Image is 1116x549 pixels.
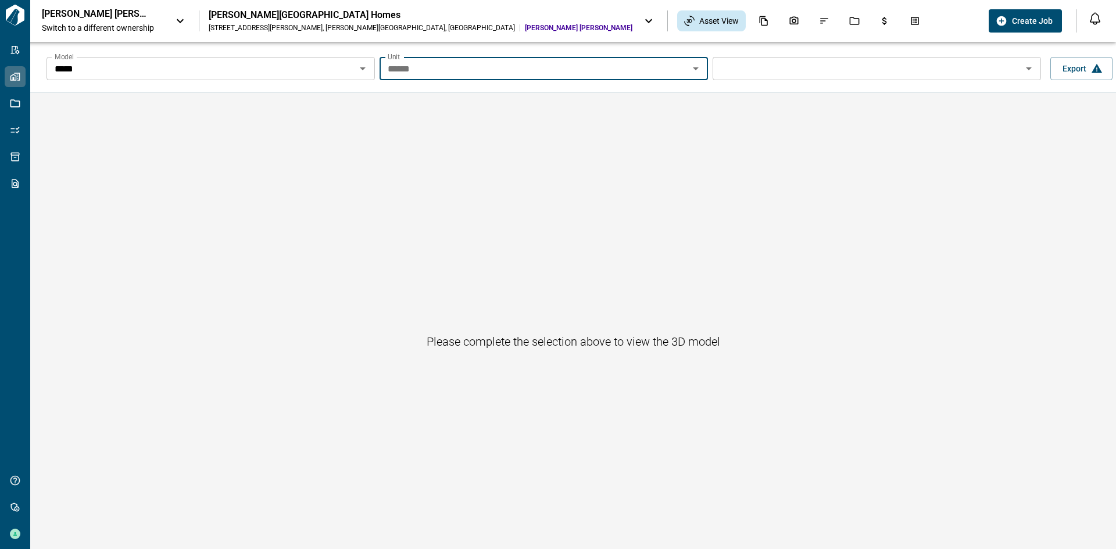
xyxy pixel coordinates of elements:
[525,23,632,33] span: [PERSON_NAME] [PERSON_NAME]
[427,332,720,351] h6: Please complete the selection above to view the 3D model
[677,10,746,31] div: Asset View
[388,52,400,62] label: Unit
[903,11,927,31] div: Takeoff Center
[209,9,632,21] div: [PERSON_NAME][GEOGRAPHIC_DATA] Homes
[1021,60,1037,77] button: Open
[699,15,739,27] span: Asset View
[872,11,897,31] div: Budgets
[42,8,146,20] p: [PERSON_NAME] [PERSON_NAME]
[1086,9,1104,28] button: Open notification feed
[355,60,371,77] button: Open
[55,52,74,62] label: Model
[1050,57,1113,80] button: Export
[842,11,867,31] div: Jobs
[812,11,836,31] div: Issues & Info
[1063,63,1086,74] span: Export
[42,22,164,34] span: Switch to a different ownership
[1012,15,1053,27] span: Create Job
[782,11,806,31] div: Photos
[209,23,515,33] div: [STREET_ADDRESS][PERSON_NAME] , [PERSON_NAME][GEOGRAPHIC_DATA] , [GEOGRAPHIC_DATA]
[989,9,1062,33] button: Create Job
[752,11,776,31] div: Documents
[688,60,704,77] button: Open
